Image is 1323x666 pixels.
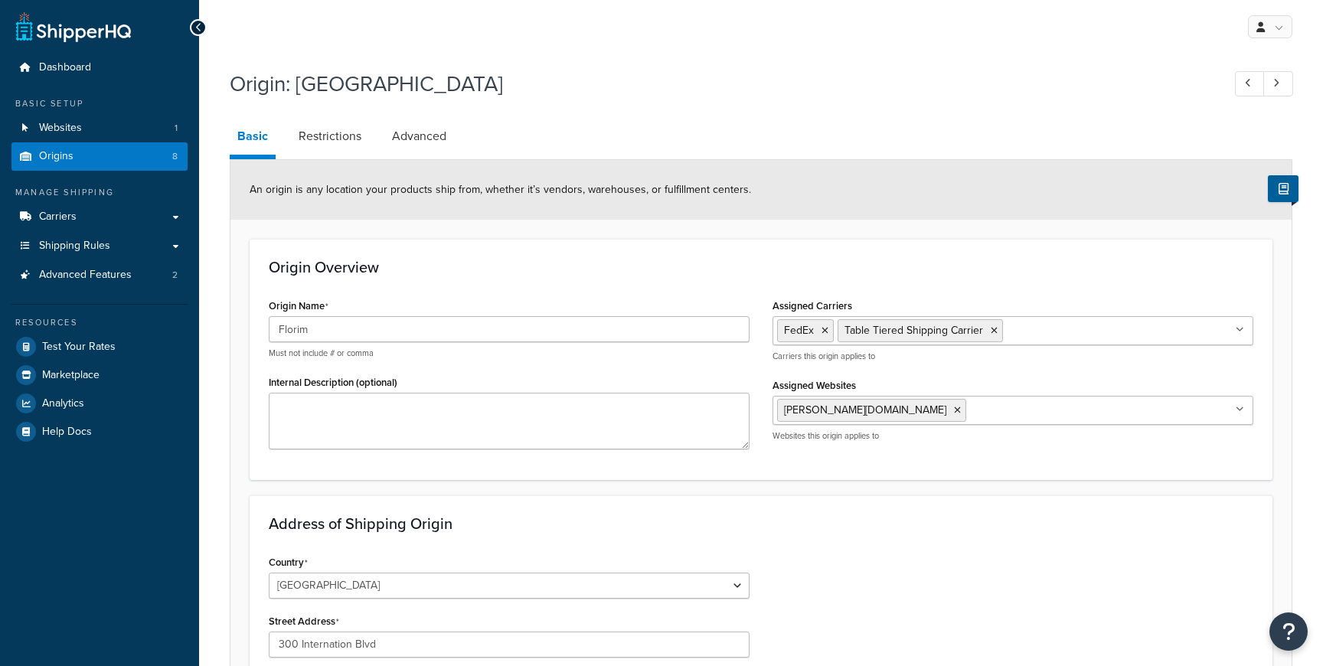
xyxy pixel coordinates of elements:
span: Advanced Features [39,269,132,282]
a: Restrictions [291,118,369,155]
button: Open Resource Center [1269,612,1308,651]
span: Analytics [42,397,84,410]
label: Country [269,557,308,569]
p: Websites this origin applies to [773,430,1253,442]
p: Must not include # or comma [269,348,750,359]
div: Resources [11,316,188,329]
h1: Origin: [GEOGRAPHIC_DATA] [230,69,1207,99]
div: Basic Setup [11,97,188,110]
a: Carriers [11,203,188,231]
span: 8 [172,150,178,163]
h3: Origin Overview [269,259,1253,276]
span: An origin is any location your products ship from, whether it’s vendors, warehouses, or fulfillme... [250,181,751,198]
a: Previous Record [1235,71,1265,96]
a: Origins8 [11,142,188,171]
label: Assigned Websites [773,380,856,391]
span: Marketplace [42,369,100,382]
span: 1 [175,122,178,135]
span: FedEx [784,322,814,338]
h3: Address of Shipping Origin [269,515,1253,532]
span: Help Docs [42,426,92,439]
span: Dashboard [39,61,91,74]
button: Show Help Docs [1268,175,1298,202]
div: Manage Shipping [11,186,188,199]
a: Test Your Rates [11,333,188,361]
li: Websites [11,114,188,142]
span: Origins [39,150,73,163]
span: Carriers [39,211,77,224]
label: Internal Description (optional) [269,377,397,388]
a: Basic [230,118,276,159]
a: Marketplace [11,361,188,389]
p: Carriers this origin applies to [773,351,1253,362]
li: Advanced Features [11,261,188,289]
label: Street Address [269,615,339,628]
span: Websites [39,122,82,135]
a: Analytics [11,390,188,417]
span: [PERSON_NAME][DOMAIN_NAME] [784,402,946,418]
a: Next Record [1263,71,1293,96]
a: Help Docs [11,418,188,446]
a: Dashboard [11,54,188,82]
span: Shipping Rules [39,240,110,253]
li: Origins [11,142,188,171]
a: Websites1 [11,114,188,142]
a: Advanced [384,118,454,155]
label: Origin Name [269,300,328,312]
label: Assigned Carriers [773,300,852,312]
span: Test Your Rates [42,341,116,354]
a: Shipping Rules [11,232,188,260]
a: Advanced Features2 [11,261,188,289]
span: Table Tiered Shipping Carrier [844,322,983,338]
span: 2 [172,269,178,282]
